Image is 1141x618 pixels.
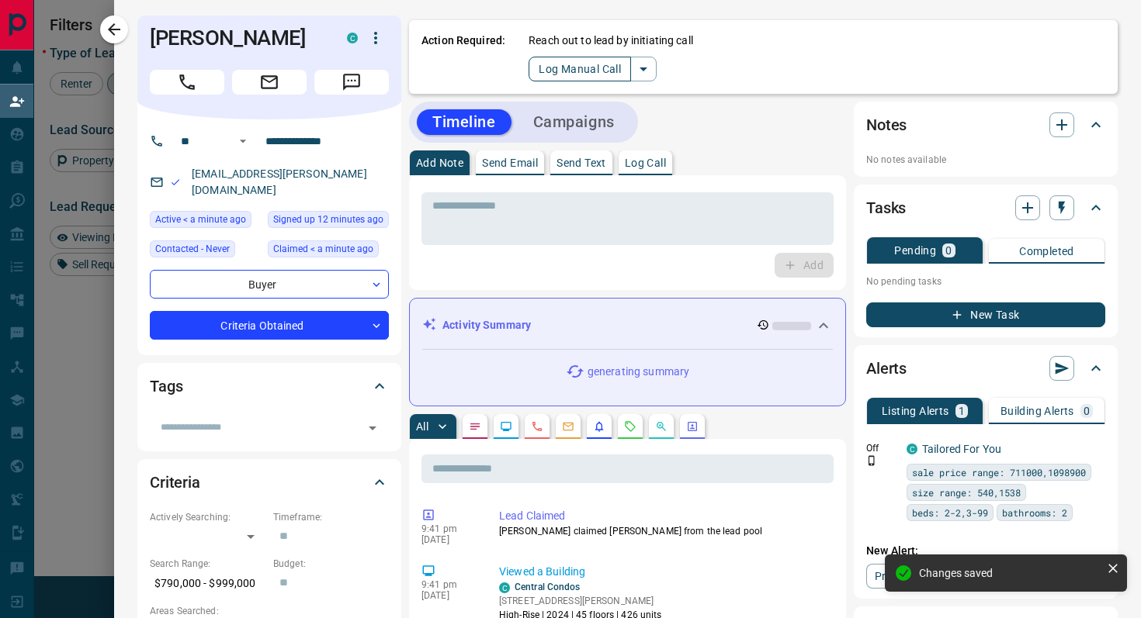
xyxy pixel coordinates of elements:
[150,464,389,501] div: Criteria
[422,311,833,340] div: Activity Summary
[557,157,606,168] p: Send Text
[273,241,373,257] span: Claimed < a minute ago
[922,443,1001,455] a: Tailored For You
[192,167,367,196] a: [EMAIL_ADDRESS][PERSON_NAME][DOMAIN_NAME]
[894,245,936,256] p: Pending
[273,510,389,524] p: Timeframe:
[866,189,1105,226] div: Tasks
[866,270,1105,293] p: No pending tasks
[1084,406,1090,416] p: 0
[912,464,1086,480] span: sale price range: 711000,1098900
[268,211,389,233] div: Thu Aug 14 2025
[866,455,877,466] svg: Push Notification Only
[155,212,246,227] span: Active < a minute ago
[655,420,668,433] svg: Opportunities
[912,505,988,520] span: beds: 2-2,3-99
[416,157,463,168] p: Add Note
[866,350,1105,387] div: Alerts
[362,417,383,439] button: Open
[529,33,693,49] p: Reach out to lead by initiating call
[150,557,265,571] p: Search Range:
[482,157,538,168] p: Send Email
[499,564,827,580] p: Viewed a Building
[499,508,827,524] p: Lead Claimed
[866,153,1105,167] p: No notes available
[314,70,389,95] span: Message
[150,571,265,596] p: $790,000 - $999,000
[866,112,907,137] h2: Notes
[945,245,952,256] p: 0
[593,420,605,433] svg: Listing Alerts
[417,109,512,135] button: Timeline
[150,374,182,399] h2: Tags
[499,582,510,593] div: condos.ca
[273,557,389,571] p: Budget:
[421,590,476,601] p: [DATE]
[866,302,1105,327] button: New Task
[421,534,476,545] p: [DATE]
[588,364,689,380] p: generating summary
[150,270,389,299] div: Buyer
[499,524,827,538] p: [PERSON_NAME] claimed [PERSON_NAME] from the lead pool
[1019,246,1074,257] p: Completed
[959,406,965,416] p: 1
[347,33,358,43] div: condos.ca
[866,356,907,381] h2: Alerts
[515,582,581,592] a: Central Condos
[500,420,512,433] svg: Lead Browsing Activity
[421,33,505,81] p: Action Required:
[421,579,476,590] p: 9:41 pm
[562,420,574,433] svg: Emails
[624,420,636,433] svg: Requests
[150,470,200,495] h2: Criteria
[912,485,1021,500] span: size range: 540,1538
[529,57,631,81] button: Log Manual Call
[1001,406,1074,416] p: Building Alerts
[442,317,531,333] p: Activity Summary
[866,195,906,220] h2: Tasks
[150,26,324,50] h1: [PERSON_NAME]
[866,441,897,455] p: Off
[232,70,307,95] span: Email
[882,406,949,416] p: Listing Alerts
[150,604,389,618] p: Areas Searched:
[273,212,383,227] span: Signed up 12 minutes ago
[150,311,389,340] div: Criteria Obtained
[155,241,230,257] span: Contacted - Never
[907,444,917,454] div: condos.ca
[150,70,224,95] span: Call
[686,420,699,433] svg: Agent Actions
[625,157,666,168] p: Log Call
[531,420,543,433] svg: Calls
[421,523,476,534] p: 9:41 pm
[499,594,662,608] p: [STREET_ADDRESS][PERSON_NAME]
[150,510,265,524] p: Actively Searching:
[234,132,252,150] button: Open
[150,211,260,233] div: Thu Aug 14 2025
[866,564,946,589] a: Property
[170,177,181,188] svg: Email Valid
[866,106,1105,143] div: Notes
[866,543,1105,559] p: New Alert:
[416,421,428,432] p: All
[1002,505,1067,520] span: bathrooms: 2
[518,109,630,135] button: Campaigns
[268,240,389,262] div: Thu Aug 14 2025
[469,420,481,433] svg: Notes
[529,57,657,81] div: split button
[150,368,389,405] div: Tags
[919,567,1101,579] div: Changes saved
